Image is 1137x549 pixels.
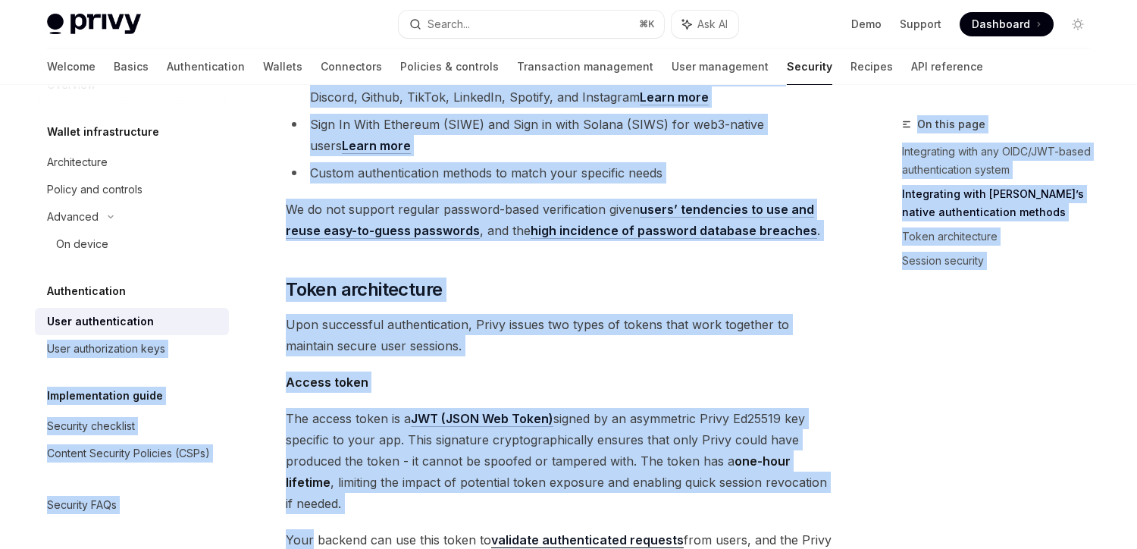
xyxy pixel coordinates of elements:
a: Session security [902,249,1102,273]
a: Security checklist [35,413,229,440]
div: Advanced [47,208,99,226]
h5: Wallet infrastructure [47,123,159,141]
a: Transaction management [517,49,653,85]
div: Content Security Policies (CSPs) [47,444,210,463]
a: User management [672,49,769,85]
strong: Access token [286,375,368,390]
a: Welcome [47,49,96,85]
h5: Authentication [47,282,126,300]
a: Basics [114,49,149,85]
a: JWT (JSON Web Token) [411,411,553,427]
a: Security [787,49,832,85]
span: ⌘ K [639,18,655,30]
a: Policy and controls [35,176,229,203]
a: Wallets [263,49,302,85]
div: Architecture [47,153,108,171]
div: User authorization keys [47,340,165,358]
a: Authentication [167,49,245,85]
a: API reference [911,49,983,85]
a: Architecture [35,149,229,176]
a: Support [900,17,941,32]
span: We do not support regular password-based verification given , and the . [286,199,832,241]
button: Search...⌘K [399,11,664,38]
a: Token architecture [902,224,1102,249]
a: Connectors [321,49,382,85]
a: Dashboard [960,12,1054,36]
h5: Implementation guide [47,387,163,405]
span: Token architecture [286,278,442,302]
div: Security checklist [47,417,135,435]
span: Dashboard [972,17,1030,32]
a: Learn more [640,89,709,105]
a: validate authenticated requests [491,532,684,548]
span: The access token is a signed by an asymmetric Privy Ed25519 key specific to your app. This signat... [286,408,832,514]
a: On device [35,231,229,258]
img: light logo [47,14,141,35]
span: Ask AI [697,17,728,32]
div: Search... [428,15,470,33]
a: User authentication [35,308,229,335]
span: On this page [917,115,985,133]
a: Content Security Policies (CSPs) [35,440,229,467]
li: Social authentication through OAuth2.0 with providers like Google, Apple, Twitter, Discord, Githu... [286,65,832,108]
button: Ask AI [672,11,738,38]
a: Recipes [850,49,893,85]
button: Toggle dark mode [1066,12,1090,36]
a: Integrating with any OIDC/JWT-based authentication system [902,140,1102,182]
a: User authorization keys [35,335,229,362]
a: Security FAQs [35,491,229,519]
a: Learn more [342,138,411,154]
a: Demo [851,17,882,32]
div: Security FAQs [47,496,117,514]
a: Policies & controls [400,49,499,85]
a: Integrating with [PERSON_NAME]’s native authentication methods [902,182,1102,224]
a: high incidence of password database breaches [531,223,817,239]
span: Upon successful authentication, Privy issues two types of tokens that work together to maintain s... [286,314,832,356]
li: Custom authentication methods to match your specific needs [286,162,832,184]
li: Sign In With Ethereum (SIWE) and Sign in with Solana (SIWS) for web3-native users [286,114,832,156]
div: User authentication [47,312,154,331]
div: Policy and controls [47,180,143,199]
div: On device [56,235,108,253]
